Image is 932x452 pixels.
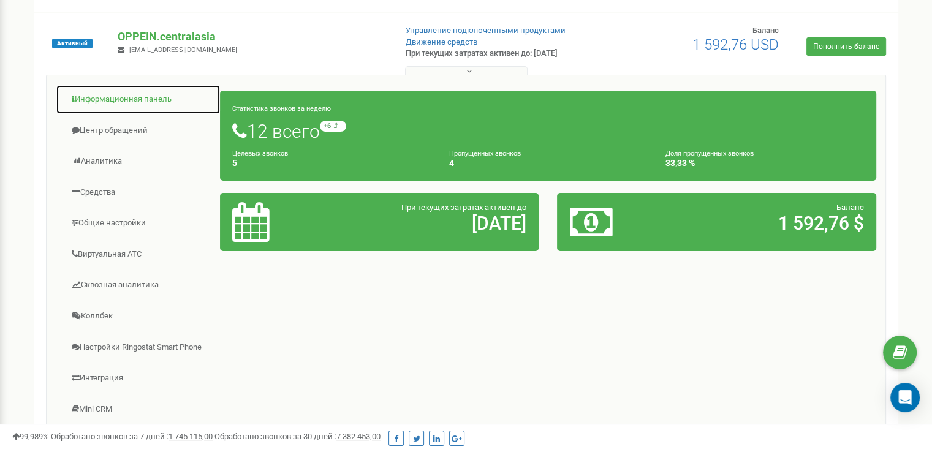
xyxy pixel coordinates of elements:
a: Движение средств [406,37,477,47]
h1: 12 всего [232,121,864,141]
a: Mini CRM [56,394,221,424]
span: 1 592,76 USD [692,36,779,53]
small: +6 [320,121,346,132]
span: Обработано звонков за 7 дней : [51,432,213,441]
a: Средства [56,178,221,208]
a: Информационная панель [56,85,221,115]
small: Статистика звонков за неделю [232,105,331,113]
h2: [DATE] [336,213,526,233]
a: Управление подключенными продуктами [406,26,566,35]
span: При текущих затратах активен до [401,203,526,212]
span: Обработано звонков за 30 дней : [214,432,381,441]
small: Пропущенных звонков [449,149,521,157]
h2: 1 592,76 $ [674,213,864,233]
a: Настройки Ringostat Smart Phone [56,333,221,363]
a: Сквозная аналитика [56,270,221,300]
u: 1 745 115,00 [169,432,213,441]
a: Аналитика [56,146,221,176]
span: 99,989% [12,432,49,441]
h4: 33,33 % [665,159,864,168]
a: Виртуальная АТС [56,239,221,269]
p: OPPEIN.centralasia [118,29,385,45]
span: Баланс [836,203,864,212]
span: Активный [52,39,93,48]
h4: 4 [449,159,648,168]
div: Open Intercom Messenger [890,383,920,412]
a: Центр обращений [56,116,221,146]
p: При текущих затратах активен до: [DATE] [406,48,602,59]
small: Целевых звонков [232,149,288,157]
a: Общие настройки [56,208,221,238]
a: Пополнить баланс [806,37,886,56]
small: Доля пропущенных звонков [665,149,754,157]
h4: 5 [232,159,431,168]
span: Баланс [752,26,779,35]
span: [EMAIL_ADDRESS][DOMAIN_NAME] [129,46,237,54]
a: Интеграция [56,363,221,393]
a: Коллбек [56,301,221,331]
u: 7 382 453,00 [336,432,381,441]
